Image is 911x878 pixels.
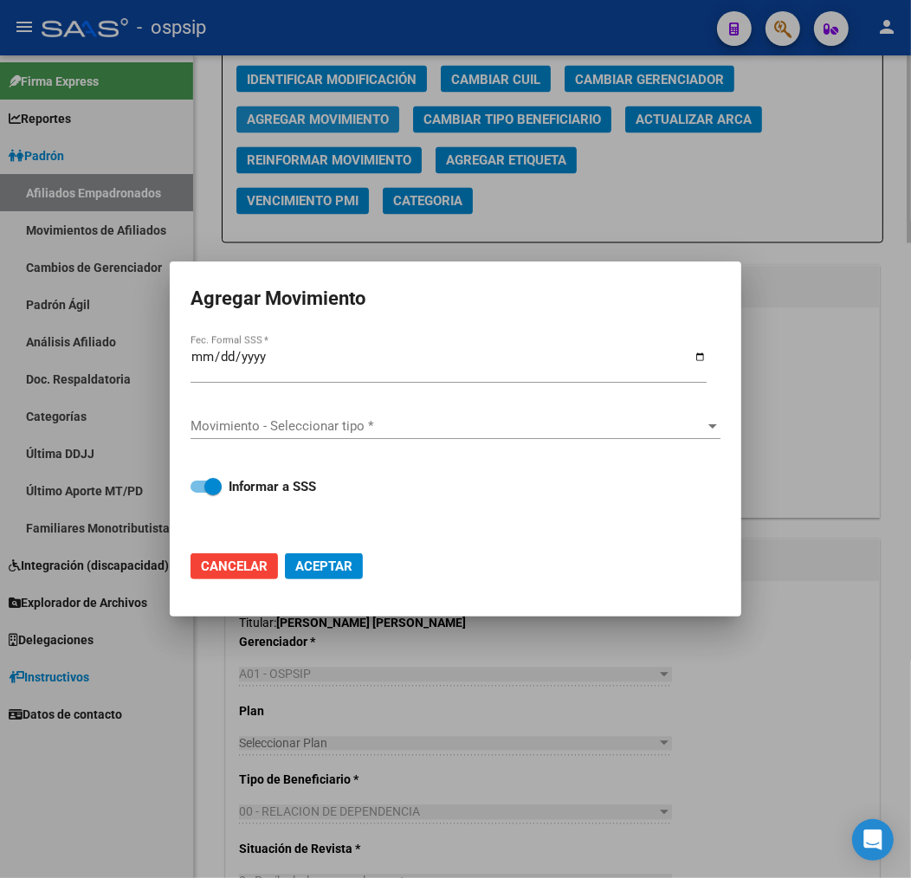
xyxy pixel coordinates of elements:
[852,819,894,861] div: Open Intercom Messenger
[295,558,352,574] span: Aceptar
[191,418,705,434] span: Movimiento - Seleccionar tipo *
[285,553,363,579] button: Aceptar
[201,558,268,574] span: Cancelar
[229,479,316,494] strong: Informar a SSS
[191,282,720,315] h2: Agregar Movimiento
[191,553,278,579] button: Cancelar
